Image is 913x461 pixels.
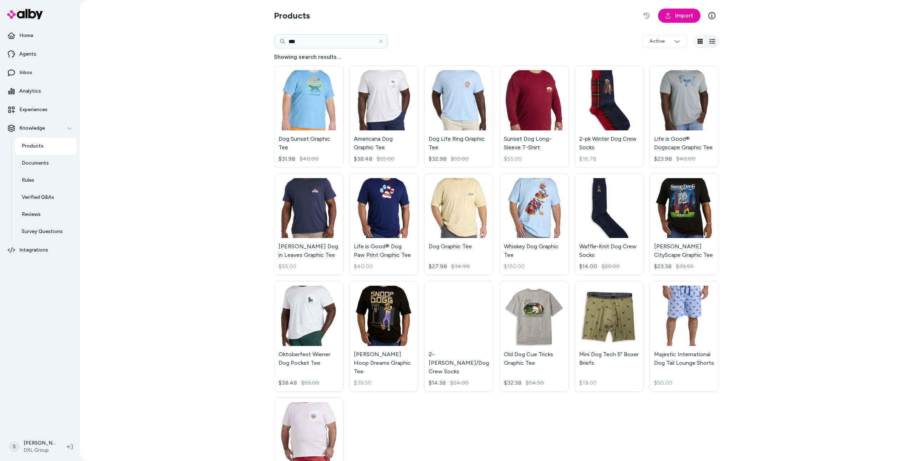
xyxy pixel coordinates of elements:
[658,9,700,23] a: Import
[3,242,77,259] a: Integrations
[15,172,77,189] a: Rules
[3,83,77,100] a: Analytics
[15,138,77,155] a: Products
[642,35,688,48] button: Active
[675,11,693,20] span: Import
[19,32,33,39] p: Home
[499,173,569,276] a: Whiskey Dog Graphic TeeWhiskey Dog Graphic Tee$150.00
[22,228,63,235] p: Survey Questions
[19,106,47,113] p: Experiences
[3,46,77,63] a: Agents
[424,281,494,392] a: 2-pk Hunter/Dog Crew Socks2-[PERSON_NAME]/Dog Crew Socks$14.38$24.00
[274,66,343,168] a: Dog Sunset Graphic TeeDog Sunset Graphic Tee$31.98$40.00
[15,155,77,172] a: Documents
[649,173,719,276] a: Snoop Dogg CityScape Graphic Tee[PERSON_NAME] CityScape Graphic Tee$23.38$39.50
[3,120,77,137] button: Knowledge
[15,223,77,240] a: Survey Questions
[19,247,48,254] p: Integrations
[4,435,61,458] button: S[PERSON_NAME]DXL Group
[24,447,56,454] span: DXL Group
[3,101,77,118] a: Experiences
[22,211,41,218] p: Reviews
[649,281,719,392] a: Majestic International Dog Tail Lounge ShortsMajestic International Dog Tail Lounge Shorts$50.00
[22,194,54,201] p: Verified Q&As
[22,177,34,184] p: Rules
[15,206,77,223] a: Reviews
[575,173,644,276] a: Waffle-Knit Dog Crew SocksWaffle-Knit Dog Crew Socks$14.00$20.00
[22,143,44,150] p: Products
[424,173,494,276] a: Dog Graphic TeeDog Graphic Tee$27.98$34.99
[274,173,343,276] a: vineyard vines Dog in Leaves Graphic Tee[PERSON_NAME] Dog in Leaves Graphic Tee$55.00
[424,66,494,168] a: Dog Life Ring Graphic TeeDog Life Ring Graphic Tee$32.98$55.00
[19,88,41,95] p: Analytics
[274,281,343,392] a: Oktoberfest Wiener Dog Pocket TeeOktoberfest Wiener Dog Pocket Tee$38.48$55.00
[349,66,419,168] a: Americana Dog Graphic TeeAmericana Dog Graphic Tee$38.48$55.00
[19,51,36,58] p: Agents
[24,440,56,447] p: [PERSON_NAME]
[9,441,20,452] span: S
[274,53,719,61] h4: Showing search results...
[15,189,77,206] a: Verified Q&As
[575,66,644,168] a: 2-pk Winter Dog Crew Socks2-pk Winter Dog Crew Socks$16.78
[575,281,644,392] a: Mini Dog Tech 5" Boxer BriefsMini Dog Tech 5" Boxer Briefs$19.00
[19,125,45,132] p: Knowledge
[349,281,419,392] a: Snoop Dogg Hoop Dreams Graphic Tee[PERSON_NAME] Hoop Dreams Graphic Tee$39.50
[3,27,77,44] a: Home
[649,66,719,168] a: Life is Good® Dogscape Graphic TeeLife is Good® Dogscape Graphic Tee$23.98$40.00
[349,173,419,276] a: Life is Good® Dog Paw Print Graphic TeeLife is Good® Dog Paw Print Graphic Tee$40.00
[7,9,43,19] img: alby Logo
[22,160,49,167] p: Documents
[19,69,32,76] p: Inbox
[499,66,569,168] a: Sunset Dog Long-Sleeve T-ShirtSunset Dog Long-Sleeve T-Shirt$55.00
[499,281,569,392] a: Old Dog Cue Tricks Graphic TeeOld Dog Cue Tricks Graphic Tee$32.38$54.50
[274,10,310,21] h2: Products
[3,64,77,81] a: Inbox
